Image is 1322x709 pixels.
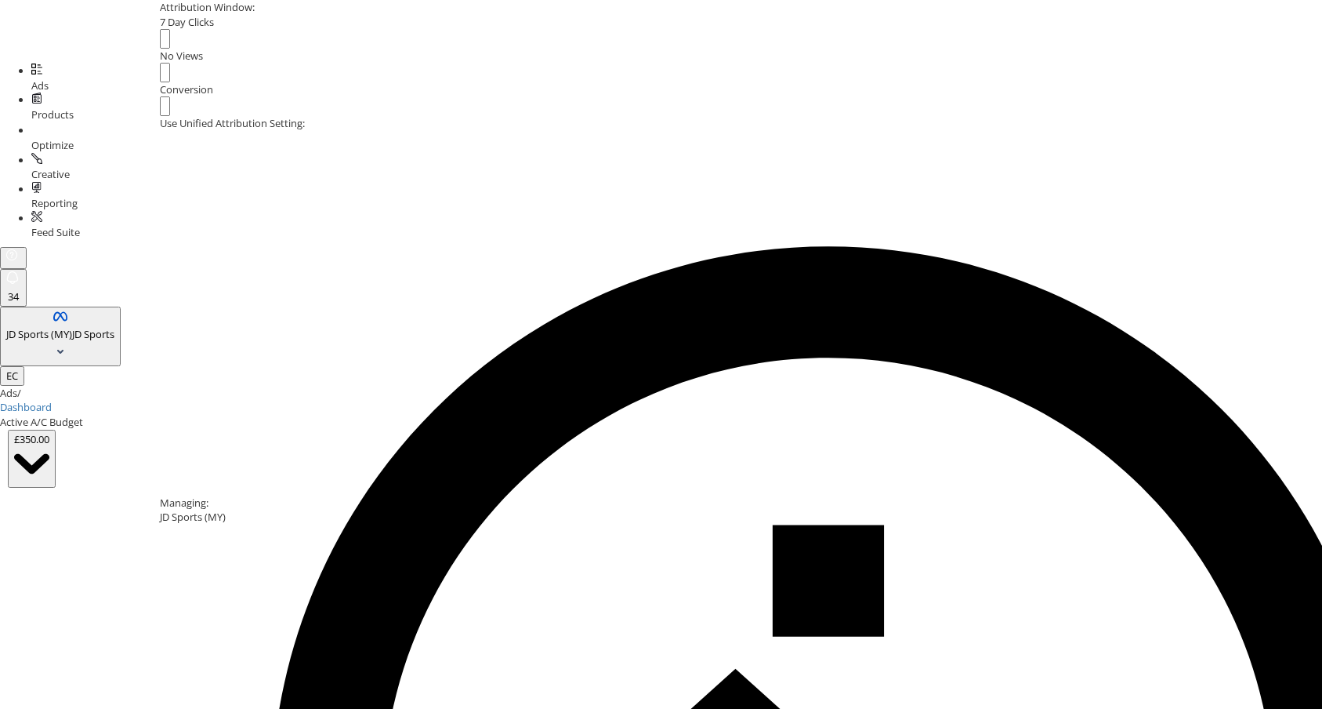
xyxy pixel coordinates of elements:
span: Reporting [31,196,78,210]
span: Conversion [160,82,213,96]
span: No Views [160,49,203,63]
span: 7 Day Clicks [160,15,214,29]
span: Creative [31,167,70,181]
button: £350.00 [8,430,56,488]
span: JD Sports (MY) [6,327,72,341]
span: Optimize [31,138,74,152]
span: EC [6,369,18,383]
div: £350.00 [14,432,49,447]
div: 34 [6,289,20,304]
span: / [17,386,21,400]
label: Use Unified Attribution Setting: [160,116,305,131]
span: Feed Suite [31,225,80,239]
span: JD Sports [72,327,114,341]
span: Ads [31,78,49,93]
span: Products [31,107,74,122]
